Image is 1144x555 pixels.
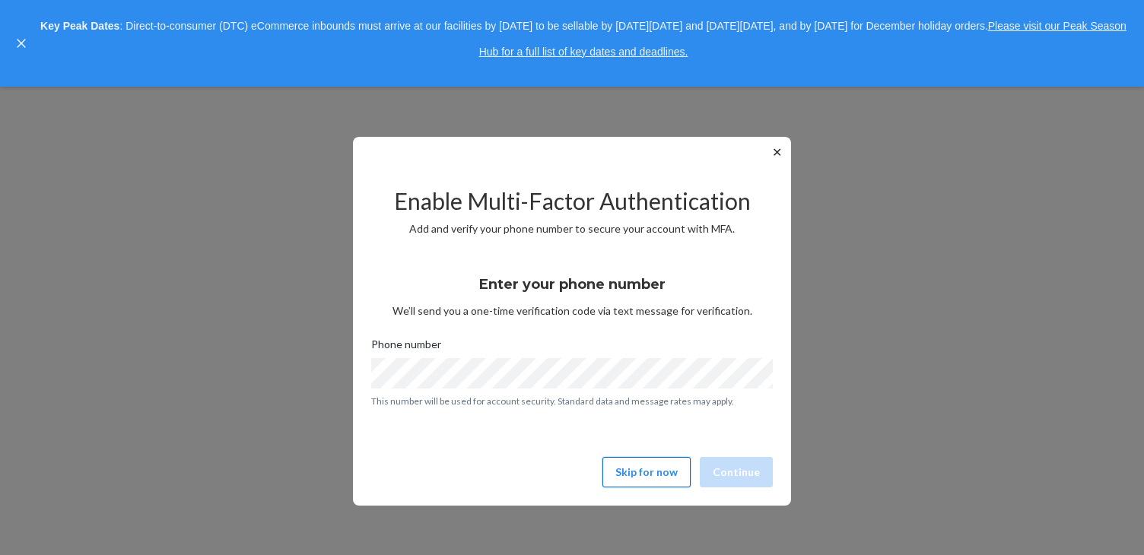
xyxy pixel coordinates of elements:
[479,274,666,294] h3: Enter your phone number
[40,20,119,32] strong: Key Peak Dates
[769,143,785,161] button: ✕
[700,457,773,487] button: Continue
[14,36,29,51] button: close,
[602,457,691,487] button: Skip for now
[479,20,1127,58] a: Please visit our Peak Season Hub for a full list of key dates and deadlines.
[371,221,773,236] p: Add and verify your phone number to secure your account with MFA.
[371,189,773,214] h2: Enable Multi-Factor Authentication
[371,395,773,408] p: This number will be used for account security. Standard data and message rates may apply.
[37,14,1130,65] p: : Direct-to-consumer (DTC) eCommerce inbounds must arrive at our facilities by [DATE] to be sella...
[371,262,773,319] div: We’ll send you a one-time verification code via text message for verification.
[371,337,441,358] span: Phone number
